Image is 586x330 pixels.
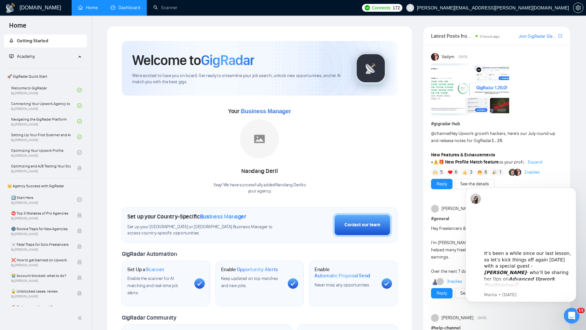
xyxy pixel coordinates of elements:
[448,170,453,175] img: ❤️
[77,315,84,321] span: double-left
[524,169,540,176] a: 2replies
[11,192,77,207] a: 1️⃣ Start HereBy[PERSON_NAME]
[372,4,391,11] span: Connects:
[459,54,467,60] span: [DATE]
[431,53,439,61] img: Vadym
[9,54,14,59] span: fund-projection-screen
[77,103,82,108] span: check-circle
[441,205,473,212] span: [PERSON_NAME]
[333,213,392,237] button: Contact our team
[132,51,254,69] h1: Welcome to
[213,188,306,194] p: your agency .
[127,276,178,296] span: Enable the scanner for AI matching and real-time job alerts.
[11,169,71,173] span: By [PERSON_NAME]
[11,295,71,298] span: By [PERSON_NAME]
[564,308,579,323] iframe: Intercom live chat
[77,119,82,124] span: check-circle
[11,145,77,160] a: Optimizing Your Upwork ProfileBy[PERSON_NAME]
[153,5,177,10] a: searchScanner
[492,170,497,175] img: 🎉
[4,21,32,34] span: Home
[431,131,555,165] span: Hey Upwork growth hackers, here's our July round-up and release notes for GigRadar • is your prof...
[433,159,439,165] span: ⚠️
[237,266,278,273] span: Opportunity Alerts
[241,108,291,114] span: Business Manager
[480,34,500,39] span: 3 hours ago
[240,119,279,158] img: placeholder.png
[4,34,87,47] li: Getting Started
[11,163,71,169] span: Optimizing and A/B Testing Your Scanner for Better Results
[77,166,82,170] span: lock
[509,169,516,176] img: Alex B
[5,3,16,13] img: logo
[78,5,98,10] a: homeHome
[478,170,482,175] img: 🔥
[77,275,82,280] span: lock
[499,169,501,176] span: 1
[201,51,254,69] span: GigRadar
[122,250,177,257] span: GigRadar Automation
[445,159,500,165] strong: New Profile Match feature:
[355,52,387,85] img: gigradar-logo.png
[5,70,86,83] span: 🚀 GigRadar Quick Start
[11,257,71,263] span: ❌ How to get banned on Upwork
[441,314,473,322] span: [PERSON_NAME]
[365,5,370,10] img: upwork-logo.png
[573,3,583,13] button: setting
[431,288,453,298] button: Reply
[77,150,82,155] span: check-circle
[344,221,380,229] div: Contact our team
[77,88,82,92] span: check-circle
[5,179,86,192] span: 👑 Agency Success with GigRadar
[11,217,71,220] span: By [PERSON_NAME]
[11,241,71,248] span: ☠️ Fatal Traps for Solo Freelancers
[478,315,486,321] span: [DATE]
[127,224,286,236] span: Set up your [GEOGRAPHIC_DATA] or [GEOGRAPHIC_DATA] Business Manager to access country-specific op...
[11,99,77,113] a: Connecting Your Upwork Agency to GigRadarBy[PERSON_NAME]
[77,291,82,296] span: lock
[408,6,412,10] span: user
[393,4,400,11] span: 172
[519,33,557,40] a: Join GigRadar Slack Community
[431,179,453,189] button: Reply
[431,226,559,274] span: Hey Freelancers &amp; Agency Owners, I’m [PERSON_NAME], a BDE with 5+ years of experience, and I ...
[558,33,562,38] span: export
[11,304,71,310] span: 🙈 Getting over Upwork?
[11,130,77,144] a: Setting Up Your First Scanner and Auto-BidderBy[PERSON_NAME]
[11,210,71,217] span: ⛔ Top 3 Mistakes of Pro Agencies
[221,266,278,273] h1: Enable
[431,131,450,136] span: @channel
[77,244,82,249] span: lock
[17,54,35,59] span: Academy
[11,83,77,97] a: Welcome to GigRadarBy[PERSON_NAME]
[441,53,454,60] span: Vadym
[77,213,82,218] span: lock
[200,213,246,220] span: Business Manager
[77,135,82,139] span: check-circle
[431,120,562,127] h1: # gigradar-hub
[11,288,71,295] span: 🔓 Unblocked cases: review
[17,38,48,44] span: Getting Started
[122,314,176,321] span: GigRadar Community
[433,170,438,175] img: 🙌
[77,229,82,233] span: lock
[463,170,467,175] img: 👍
[213,166,306,177] div: Nandang Deril
[221,276,278,288] span: Keep updated on top matches and new jobs.
[77,260,82,264] span: lock
[431,215,562,222] h1: # general
[11,114,77,128] a: Navigating the GigRadar PlatformBy[PERSON_NAME]
[455,179,495,189] button: See the details
[9,38,14,43] span: rocket
[11,232,71,236] span: By [PERSON_NAME]
[132,73,344,85] span: We're excited to have you on board. Get ready to streamline your job search, unlock new opportuni...
[213,182,306,194] div: Yaay! We have successfully added Nandang Deril to
[11,263,71,267] span: By [PERSON_NAME]
[573,5,583,10] a: setting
